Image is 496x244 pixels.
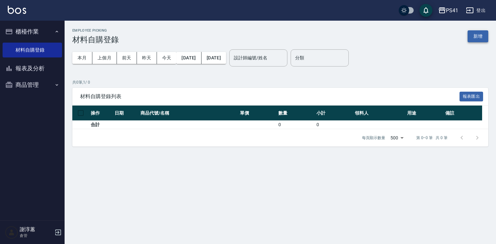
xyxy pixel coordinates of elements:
td: 0 [315,121,353,129]
p: 第 0–0 筆 共 0 筆 [416,135,448,141]
td: 0 [277,121,315,129]
button: save [419,4,432,17]
button: 新增 [468,30,488,42]
button: [DATE] [176,52,201,64]
button: 報表及分析 [3,60,62,77]
td: 合計 [89,121,113,129]
img: Logo [8,6,26,14]
th: 日期 [113,106,139,121]
a: 新增 [468,33,488,39]
h5: 謝淳蕙 [20,226,53,233]
p: 倉管 [20,233,53,239]
th: 領料人 [353,106,406,121]
button: [DATE] [201,52,226,64]
a: 材料自購登錄 [3,43,62,57]
button: 上個月 [92,52,117,64]
th: 備註 [444,106,482,121]
button: PS41 [436,4,461,17]
button: 櫃檯作業 [3,23,62,40]
button: 登出 [463,5,488,16]
img: Person [5,226,18,239]
a: 報表匯出 [460,93,483,99]
h2: Employee Picking [72,28,119,33]
th: 小計 [315,106,353,121]
button: 本月 [72,52,92,64]
div: PS41 [446,6,458,15]
div: 500 [388,129,406,147]
button: 昨天 [137,52,157,64]
th: 單價 [238,106,276,121]
th: 用途 [406,106,444,121]
button: 商品管理 [3,76,62,93]
p: 每頁顯示數量 [362,135,385,141]
th: 商品代號/名稱 [139,106,238,121]
th: 操作 [89,106,113,121]
span: 材料自購登錄列表 [80,93,460,100]
p: 共 0 筆, 1 / 0 [72,79,488,85]
button: 今天 [157,52,177,64]
button: 前天 [117,52,137,64]
button: 報表匯出 [460,92,483,102]
h3: 材料自購登錄 [72,35,119,44]
th: 數量 [277,106,315,121]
